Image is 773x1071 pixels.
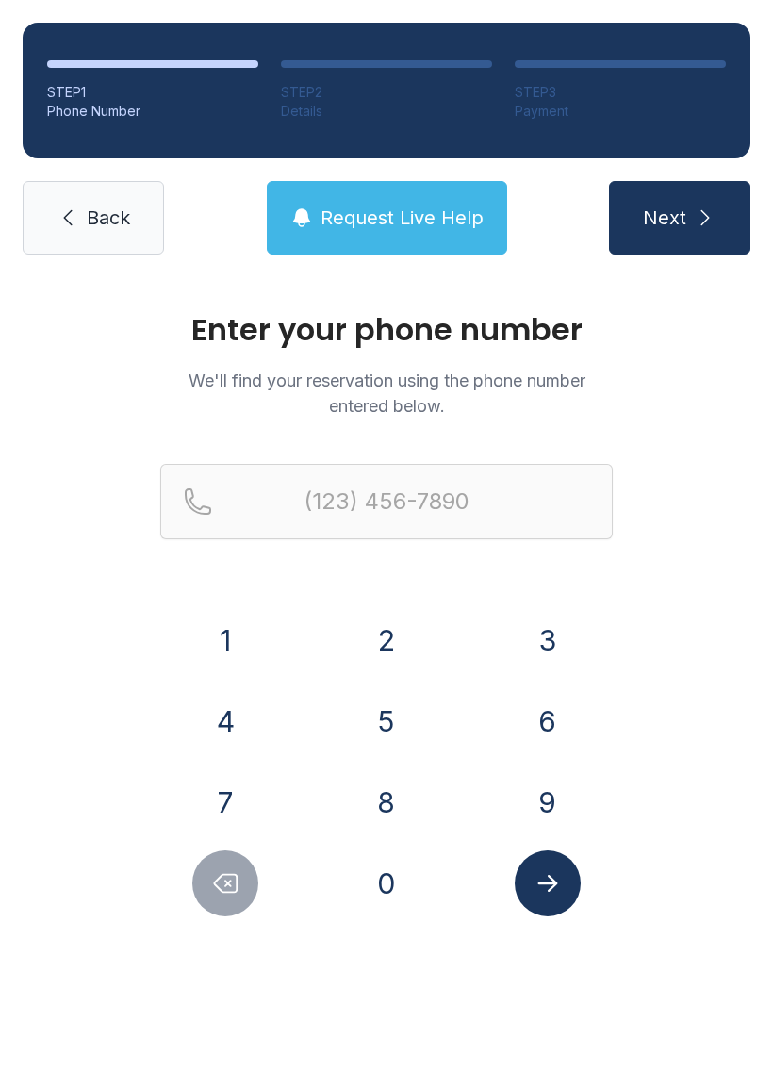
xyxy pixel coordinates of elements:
[354,769,419,835] button: 8
[515,607,581,673] button: 3
[354,850,419,916] button: 0
[354,607,419,673] button: 2
[192,607,258,673] button: 1
[281,102,492,121] div: Details
[47,83,258,102] div: STEP 1
[87,205,130,231] span: Back
[515,688,581,754] button: 6
[515,83,726,102] div: STEP 3
[515,769,581,835] button: 9
[192,769,258,835] button: 7
[643,205,686,231] span: Next
[354,688,419,754] button: 5
[160,464,613,539] input: Reservation phone number
[192,850,258,916] button: Delete number
[160,368,613,419] p: We'll find your reservation using the phone number entered below.
[515,102,726,121] div: Payment
[192,688,258,754] button: 4
[47,102,258,121] div: Phone Number
[160,315,613,345] h1: Enter your phone number
[281,83,492,102] div: STEP 2
[515,850,581,916] button: Submit lookup form
[321,205,484,231] span: Request Live Help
